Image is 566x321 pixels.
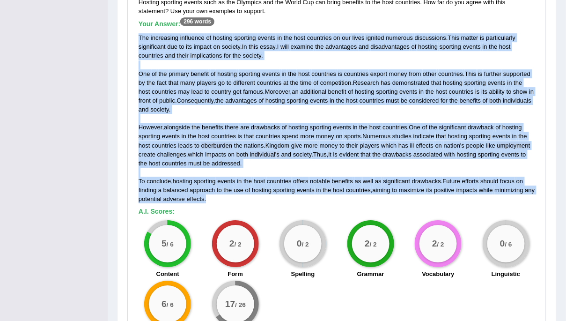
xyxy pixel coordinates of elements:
[449,88,474,95] span: countries
[503,70,530,77] span: supported
[501,151,519,158] span: events
[375,178,382,185] span: as
[310,97,328,104] span: events
[194,142,199,149] span: to
[325,43,357,50] span: advantages
[462,142,465,149] span: s
[360,142,380,149] span: players
[249,43,258,50] span: this
[382,151,412,158] span: drawbacks
[237,178,242,185] span: in
[478,70,482,77] span: is
[228,151,235,158] span: on
[342,34,351,41] span: our
[490,97,501,104] span: both
[152,88,176,95] span: countries
[435,142,442,149] span: on
[371,43,410,50] span: disadvantages
[139,97,151,104] span: front
[162,160,187,167] span: countries
[159,70,167,77] span: the
[277,34,282,41] span: in
[312,70,337,77] span: countries
[333,124,351,131] span: events
[213,43,220,50] span: on
[333,151,338,158] span: is
[282,124,287,131] span: of
[332,178,353,185] span: benefits
[267,178,292,185] span: countries
[376,88,398,95] span: sporting
[466,142,485,149] span: people
[423,70,437,77] span: other
[338,70,342,77] span: is
[357,269,384,278] label: Grammar
[156,269,179,278] label: Content
[150,106,169,113] span: society
[328,88,346,95] span: benefit
[139,187,156,194] span: finding
[507,88,512,95] span: to
[484,70,502,77] span: further
[369,124,381,131] span: host
[277,151,280,158] span: The possessive apostrophe seems to be incorrect. Please remove the apostrophe if you want to use ...
[353,79,379,86] span: Research
[392,133,412,140] span: studies
[206,34,212,41] span: of
[205,88,210,95] span: to
[436,88,448,95] span: host
[316,43,324,50] span: the
[291,269,315,278] label: Spelling
[180,17,214,26] sup: 296 words
[496,124,501,131] span: of
[443,178,461,185] span: Future
[444,151,455,158] span: with
[293,178,308,185] span: offers
[418,43,438,50] span: hosting
[320,142,338,149] span: money
[464,79,486,86] span: sporting
[202,124,223,131] span: benefits
[178,88,190,95] span: may
[190,187,215,194] span: approach
[243,88,263,95] span: famous
[139,70,150,77] span: One
[277,43,279,50] span: I
[310,124,331,131] span: sporting
[191,52,222,59] span: implications
[469,133,491,140] span: sporting
[152,70,157,77] span: of
[444,142,460,149] span: nation
[499,43,511,50] span: host
[422,124,427,131] span: of
[345,133,361,140] span: sports
[486,34,515,41] span: particularly
[381,142,397,149] span: which
[359,124,368,131] span: the
[177,52,189,59] span: their
[164,124,190,131] span: alongside
[188,151,204,158] span: which
[519,133,527,140] span: the
[250,151,275,158] span: The possessive apostrophe seems to be incorrect. Please remove the apostrophe if you want to use ...
[281,151,292,158] span: and
[373,187,390,194] span: aiming
[346,97,358,104] span: host
[401,97,407,104] span: be
[497,142,530,149] span: Possible spelling mistake found. (did you mean: employment)
[500,178,515,185] span: focus
[415,34,446,41] span: discussions
[291,43,314,50] span: examine
[431,79,441,86] span: that
[188,133,197,140] span: the
[492,269,520,278] label: Linguistic
[346,142,358,149] span: their
[177,97,214,104] span: Consequently
[413,151,442,158] span: associated
[360,97,384,104] span: countries
[139,142,150,149] span: host
[304,142,318,149] span: more
[179,43,184,50] span: to
[422,269,455,278] label: Vocabulary
[167,43,177,50] span: due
